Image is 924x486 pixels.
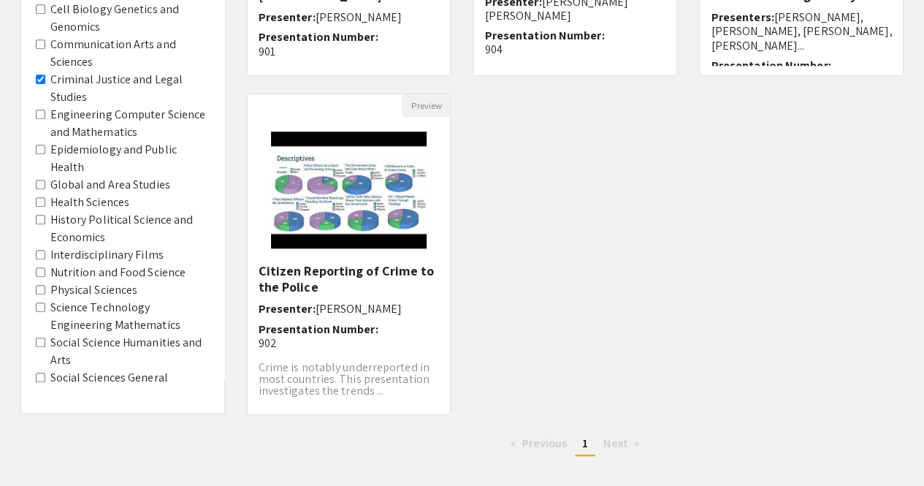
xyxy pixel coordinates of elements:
[50,194,130,211] label: Health Sciences
[50,246,164,264] label: Interdisciplinary Films
[711,10,892,53] span: [PERSON_NAME], [PERSON_NAME], [PERSON_NAME], [PERSON_NAME]...
[50,71,210,106] label: Criminal Justice and Legal Studies
[711,10,892,53] h6: Presenters:
[402,94,450,117] button: Preview
[259,10,440,24] h6: Presenter:
[259,360,429,398] span: Crime is notably underreported in most countries. This presentation investigates the trends ...
[11,420,62,475] iframe: Chat
[484,42,665,56] p: 904
[316,10,402,25] span: [PERSON_NAME]
[522,436,567,451] span: Previous
[50,334,210,369] label: Social Science Humanities and Arts
[259,322,378,337] span: Presentation Number:
[711,58,831,73] span: Presentation Number:
[50,369,168,387] label: Social Sciences General
[50,281,138,299] label: Physical Sciences
[256,117,441,263] img: <p>Citizen Reporting of Crime to the Police</p>
[259,263,440,295] h5: Citizen Reporting of Crime to the Police
[50,176,170,194] label: Global and Area Studies
[247,433,904,456] ul: Pagination
[50,1,210,36] label: Cell Biology Genetics and Genomics
[50,106,210,141] label: Engineering Computer Science and Mathematics
[50,299,210,334] label: Science Technology Engineering Mathematics
[316,301,402,316] span: [PERSON_NAME]
[259,29,378,45] span: Presentation Number:
[582,436,588,451] span: 1
[50,264,186,281] label: Nutrition and Food Science
[50,141,210,176] label: Epidemiology and Public Health
[50,211,210,246] label: History Political Science and Economics
[603,436,627,451] span: Next
[247,94,451,415] div: Open Presentation <p>Citizen Reporting of Crime to the Police</p>
[484,28,604,43] span: Presentation Number:
[50,36,210,71] label: Communication Arts and Sciences
[259,302,440,316] h6: Presenter:
[259,336,440,350] p: 902
[259,45,440,58] p: 901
